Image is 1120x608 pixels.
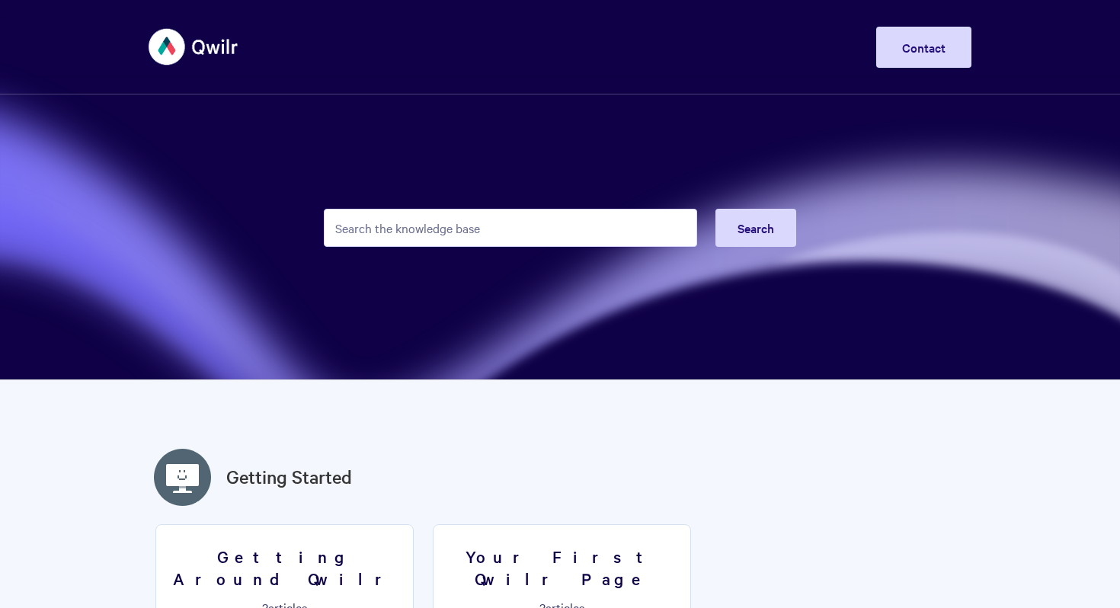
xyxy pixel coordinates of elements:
a: Contact [876,27,971,68]
a: Getting Started [226,463,352,491]
h3: Getting Around Qwilr [165,546,404,589]
input: Search the knowledge base [324,209,697,247]
h3: Your First Qwilr Page [443,546,681,589]
img: Qwilr Help Center [149,18,239,75]
button: Search [715,209,796,247]
span: Search [738,219,774,236]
